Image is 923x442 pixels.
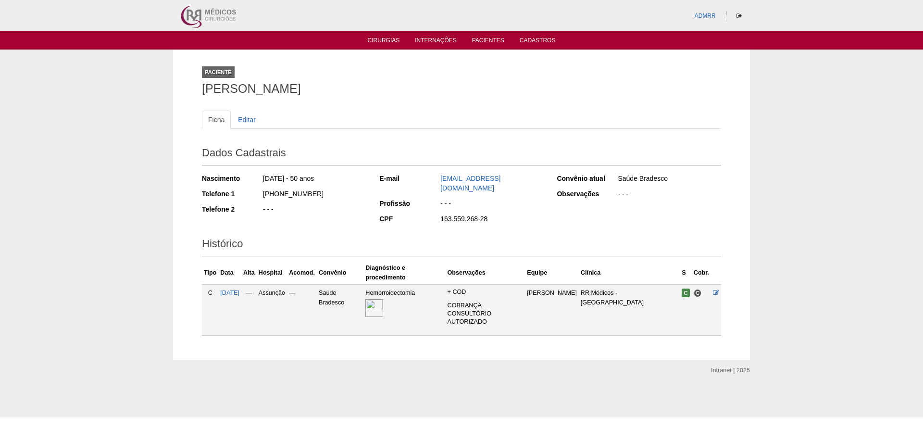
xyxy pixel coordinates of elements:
[692,261,711,285] th: Cobr.
[579,261,680,285] th: Clínica
[617,189,721,201] div: - - -
[440,175,500,192] a: [EMAIL_ADDRESS][DOMAIN_NAME]
[363,284,445,335] td: Hemorroidectomia
[287,284,317,335] td: —
[202,143,721,165] h2: Dados Cadastrais
[204,288,216,298] div: C
[368,37,400,47] a: Cirurgias
[680,261,692,285] th: S
[241,284,257,335] td: —
[232,111,262,129] a: Editar
[202,204,262,214] div: Telefone 2
[736,13,742,19] i: Sair
[379,174,439,183] div: E-mail
[415,37,457,47] a: Internações
[257,284,287,335] td: Assunção
[617,174,721,186] div: Saúde Bradesco
[439,199,544,211] div: - - -
[579,284,680,335] td: RR Médicos - [GEOGRAPHIC_DATA]
[317,284,363,335] td: Saúde Bradesco
[682,289,690,297] span: Confirmada
[202,234,721,256] h2: Histórico
[257,261,287,285] th: Hospital
[218,261,241,285] th: Data
[202,83,721,95] h1: [PERSON_NAME]
[317,261,363,285] th: Convênio
[379,214,439,224] div: CPF
[202,261,218,285] th: Tipo
[520,37,556,47] a: Cadastros
[202,189,262,199] div: Telefone 1
[262,189,366,201] div: [PHONE_NUMBER]
[241,261,257,285] th: Alta
[448,302,524,326] p: COBRANÇA CONSULTÓRIO AUTORIZADO
[557,174,617,183] div: Convênio atual
[202,174,262,183] div: Nascimento
[262,204,366,216] div: - - -
[695,13,716,19] a: ADMRR
[220,290,239,296] a: [DATE]
[262,174,366,186] div: [DATE] - 50 anos
[379,199,439,208] div: Profissão
[363,261,445,285] th: Diagnóstico e procedimento
[557,189,617,199] div: Observações
[472,37,504,47] a: Pacientes
[446,261,525,285] th: Observações
[694,289,702,297] span: Consultório
[287,261,317,285] th: Acomod.
[525,261,579,285] th: Equipe
[202,66,235,78] div: Paciente
[525,284,579,335] td: [PERSON_NAME]
[711,366,750,375] div: Intranet | 2025
[439,214,544,226] div: 163.559.268-28
[448,288,524,296] p: + COD
[202,111,231,129] a: Ficha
